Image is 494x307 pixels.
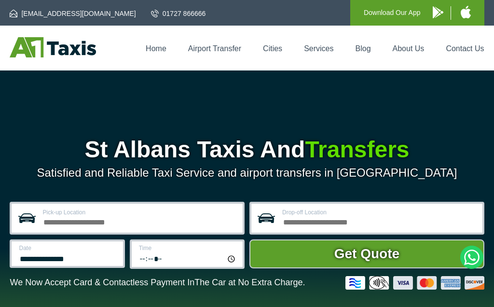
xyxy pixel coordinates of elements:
span: Transfers [305,137,409,162]
img: Credit And Debit Cards [345,276,484,290]
a: Services [304,44,333,53]
p: Download Our App [364,7,421,19]
a: Contact Us [446,44,484,53]
label: Pick-up Location [42,209,237,215]
a: [EMAIL_ADDRESS][DOMAIN_NAME] [10,9,136,18]
p: We Now Accept Card & Contactless Payment In [10,278,305,288]
span: The Car at No Extra Charge. [194,278,305,287]
a: Cities [263,44,282,53]
a: Blog [356,44,371,53]
p: Satisfied and Reliable Taxi Service and airport transfers in [GEOGRAPHIC_DATA] [10,166,484,180]
a: About Us [393,44,425,53]
img: A1 Taxis St Albans LTD [10,37,96,57]
a: 01727 866666 [151,9,206,18]
a: Home [146,44,166,53]
label: Date [19,245,117,251]
label: Time [139,245,237,251]
h1: St Albans Taxis And [10,138,484,161]
img: A1 Taxis Android App [433,6,443,18]
a: Airport Transfer [188,44,241,53]
label: Drop-off Location [282,209,477,215]
button: Get Quote [249,239,484,268]
img: A1 Taxis iPhone App [461,6,471,18]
